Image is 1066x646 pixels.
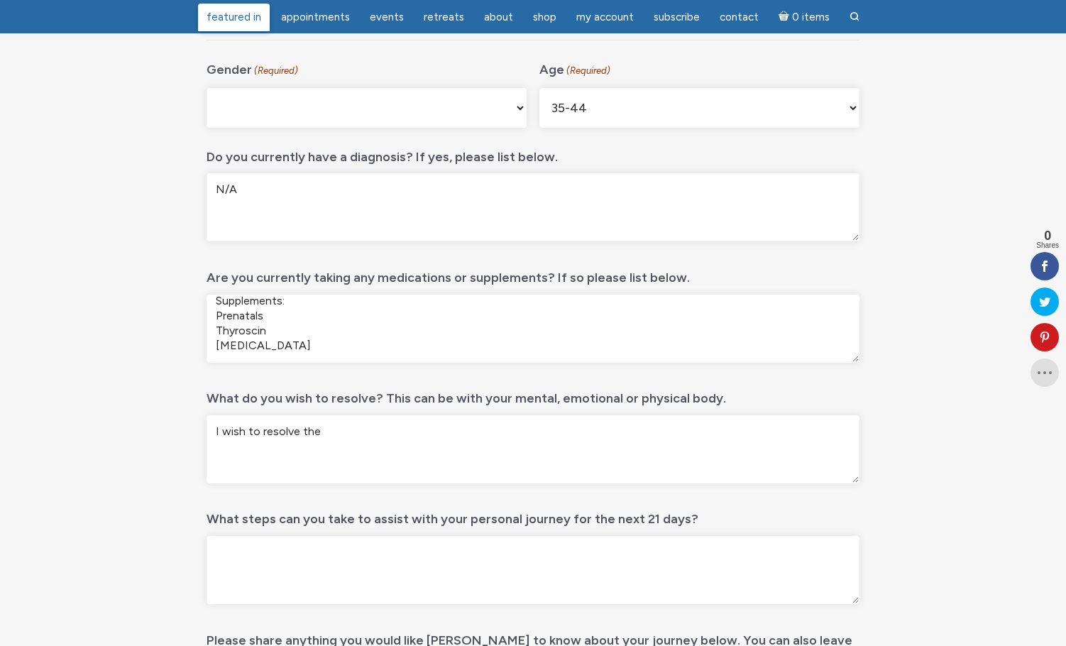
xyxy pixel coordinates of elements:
[370,11,404,23] span: Events
[533,11,556,23] span: Shop
[281,11,350,23] span: Appointments
[198,4,270,31] a: featured in
[1036,229,1059,242] span: 0
[568,4,642,31] a: My Account
[207,381,726,410] label: What do you wish to resolve? This can be with your mental, emotional or physical body.
[424,11,464,23] span: Retreats
[645,4,708,31] a: Subscribe
[779,11,792,23] i: Cart
[207,11,261,23] span: featured in
[576,11,634,23] span: My Account
[792,12,830,23] span: 0 items
[720,11,759,23] span: Contact
[711,4,767,31] a: Contact
[207,139,558,168] label: Do you currently have a diagnosis? If yes, please list below.
[361,4,412,31] a: Events
[524,4,565,31] a: Shop
[484,11,513,23] span: About
[207,501,698,530] label: What steps can you take to assist with your personal journey for the next 21 days?
[207,260,690,289] label: Are you currently taking any medications or supplements? If so please list below.
[1036,242,1059,249] span: Shares
[770,2,838,31] a: Cart0 items
[654,11,700,23] span: Subscribe
[253,60,299,82] span: (Required)
[566,60,611,82] span: (Required)
[476,4,522,31] a: About
[539,52,610,82] label: Age
[207,52,298,82] label: Gender
[415,4,473,31] a: Retreats
[273,4,358,31] a: Appointments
